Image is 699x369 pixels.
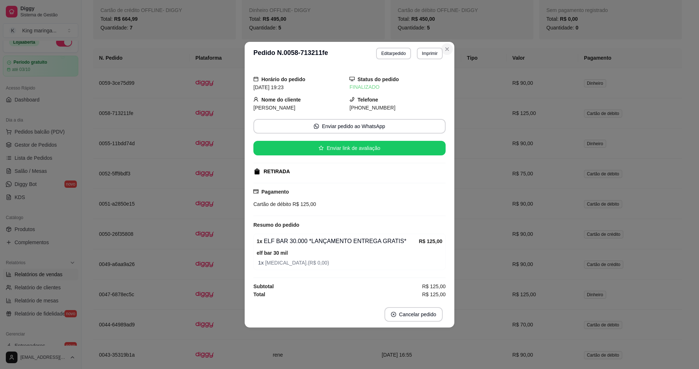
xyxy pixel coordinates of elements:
[384,307,443,322] button: close-circleCancelar pedido
[261,189,289,195] strong: Pagamento
[264,168,290,175] div: RETIRADA
[253,119,446,134] button: whats-appEnviar pedido ao WhatsApp
[358,76,399,82] strong: Status do pedido
[258,260,265,266] strong: 1 x
[253,84,284,90] span: [DATE] 19:23
[253,291,265,297] strong: Total
[349,97,355,102] span: phone
[441,43,453,55] button: Close
[253,97,258,102] span: user
[253,189,258,194] span: credit-card
[422,282,446,290] span: R$ 125,00
[376,48,411,59] button: Editarpedido
[253,222,299,228] strong: Resumo do pedido
[291,201,316,207] span: R$ 125,00
[419,238,442,244] strong: R$ 125,00
[417,48,443,59] button: Imprimir
[261,76,305,82] strong: Horário do pedido
[253,105,295,111] span: [PERSON_NAME]
[253,283,274,289] strong: Subtotal
[391,312,396,317] span: close-circle
[314,124,319,129] span: whats-app
[261,97,301,103] strong: Nome do cliente
[253,76,258,82] span: calendar
[257,250,288,256] strong: elf bar 30 mil
[257,237,419,246] div: ELF BAR 30.000 *LANÇAMENTO ENTREGA GRATIS*
[349,76,355,82] span: desktop
[422,290,446,298] span: R$ 125,00
[253,141,446,155] button: starEnviar link de avaliação
[253,201,291,207] span: Cartão de débito
[349,105,395,111] span: [PHONE_NUMBER]
[258,259,442,267] span: [MEDICAL_DATA]. ( R$ 0,00 )
[257,238,262,244] strong: 1 x
[253,48,328,59] h3: Pedido N. 0058-713211fe
[358,97,378,103] strong: Telefone
[319,146,324,151] span: star
[349,83,446,91] div: FINALIZADO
